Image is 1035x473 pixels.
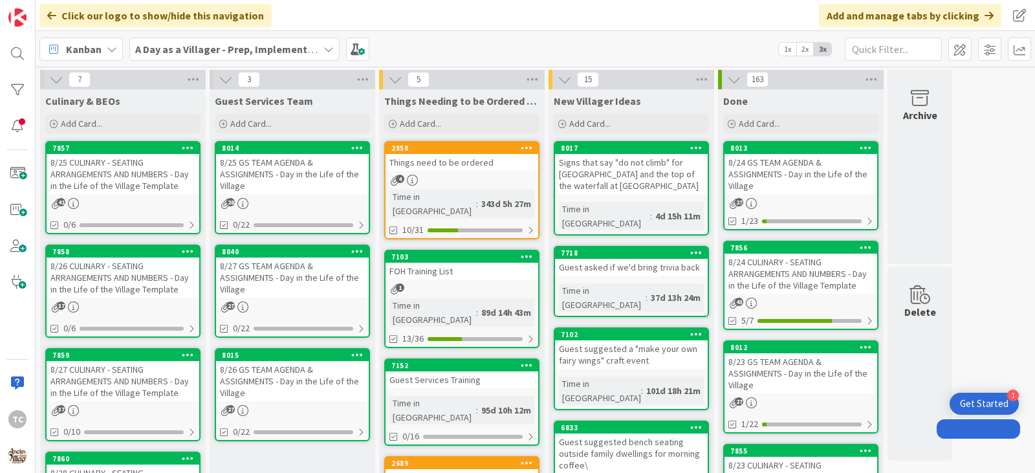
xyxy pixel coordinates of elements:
span: 3 [238,72,260,87]
span: Things Needing to be Ordered - PUT IN CARD, Don't make new card [384,94,539,107]
input: Quick Filter... [845,38,942,61]
div: 37d 13h 24m [648,291,704,305]
div: 80138/24 GS TEAM AGENDA & ASSIGNMENTS - Day in the Life of the Village [724,142,877,194]
div: 7858 [47,246,199,258]
div: 8/27 GS TEAM AGENDA & ASSIGNMENTS - Day in the Life of the Village [216,258,369,298]
b: A Day as a Villager - Prep, Implement and Execute [135,43,366,56]
div: 7152 [386,360,538,371]
span: 28 [226,198,235,206]
a: 80148/25 GS TEAM AGENDA & ASSIGNMENTS - Day in the Life of the Village0/22 [215,141,370,234]
div: 7103 [386,251,538,263]
span: Add Card... [400,118,441,129]
div: 8040 [222,247,369,256]
div: 78568/24 CULINARY - SEATING ARRANGEMENTS AND NUMBERS - Day in the Life of the Village Template [724,242,877,294]
a: 78598/27 CULINARY - SEATING ARRANGEMENTS AND NUMBERS - Day in the Life of the Village Template0/10 [45,348,201,441]
div: Open Get Started checklist, remaining modules: 1 [950,393,1019,415]
span: : [650,209,652,223]
span: 7 [69,72,91,87]
div: 78588/26 CULINARY - SEATING ARRANGEMENTS AND NUMBERS - Day in the Life of the Village Template [47,246,199,298]
span: 15 [577,72,599,87]
a: 80128/23 GS TEAM AGENDA & ASSIGNMENTS - Day in the Life of the Village1/22 [723,340,878,434]
div: 7857 [47,142,199,154]
div: 8014 [222,144,369,153]
div: Time in [GEOGRAPHIC_DATA] [559,202,650,230]
span: 1/22 [741,417,758,431]
span: 0/6 [63,322,76,335]
div: 7857 [52,144,199,153]
span: 41 [57,198,65,206]
div: 8/25 CULINARY - SEATING ARRANGEMENTS AND NUMBERS - Day in the Life of the Village Template [47,154,199,194]
span: 163 [746,72,768,87]
div: 7856 [724,242,877,254]
span: 0/22 [233,425,250,439]
div: 8017 [555,142,708,154]
span: Add Card... [569,118,611,129]
div: Add and manage tabs by clicking [819,4,1001,27]
img: Visit kanbanzone.com [8,8,27,27]
div: Guest Services Training [386,371,538,388]
div: Time in [GEOGRAPHIC_DATA] [559,283,646,312]
a: 78568/24 CULINARY - SEATING ARRANGEMENTS AND NUMBERS - Day in the Life of the Village Template5/7 [723,241,878,330]
div: 7856 [730,243,877,252]
span: Add Card... [61,118,102,129]
span: : [476,305,478,320]
div: 7102 [561,330,708,339]
span: : [641,384,643,398]
div: 80158/26 GS TEAM AGENDA & ASSIGNMENTS - Day in the Life of the Village [216,349,369,401]
div: 7859 [47,349,199,361]
div: Get Started [960,397,1008,410]
a: 78578/25 CULINARY - SEATING ARRANGEMENTS AND NUMBERS - Day in the Life of the Village Template0/6 [45,141,201,234]
div: 7102Guest suggested a "make your own fairy wings" craft event [555,329,708,369]
span: Add Card... [739,118,780,129]
div: 8015 [216,349,369,361]
div: 8/25 GS TEAM AGENDA & ASSIGNMENTS - Day in the Life of the Village [216,154,369,194]
span: 37 [57,302,65,310]
div: 6833 [555,422,708,434]
div: TC [8,410,27,428]
div: 101d 18h 21m [643,384,704,398]
span: 27 [735,198,743,206]
span: 1 [396,283,404,292]
a: 80138/24 GS TEAM AGENDA & ASSIGNMENTS - Day in the Life of the Village1/23 [723,141,878,230]
div: Time in [GEOGRAPHIC_DATA] [389,190,476,218]
div: Guest suggested a "make your own fairy wings" craft event [555,340,708,369]
div: Guest asked if we'd bring trivia back [555,259,708,276]
span: 27 [226,302,235,310]
span: 43 [735,298,743,306]
div: 7102 [555,329,708,340]
div: 7855 [724,445,877,457]
div: 80128/23 GS TEAM AGENDA & ASSIGNMENTS - Day in the Life of the Village [724,342,877,393]
div: 78578/25 CULINARY - SEATING ARRANGEMENTS AND NUMBERS - Day in the Life of the Village Template [47,142,199,194]
span: 5 [408,72,430,87]
span: Kanban [66,41,102,57]
div: 8040 [216,246,369,258]
div: 8/24 GS TEAM AGENDA & ASSIGNMENTS - Day in the Life of the Village [724,154,877,194]
img: avatar [8,446,27,465]
div: 8/27 CULINARY - SEATING ARRANGEMENTS AND NUMBERS - Day in the Life of the Village Template [47,361,199,401]
div: 2689 [386,457,538,469]
span: Culinary & BEOs [45,94,120,107]
div: Click our logo to show/hide this navigation [39,4,272,27]
div: 8/23 GS TEAM AGENDA & ASSIGNMENTS - Day in the Life of the Village [724,353,877,393]
div: 7718 [555,247,708,259]
a: 7103FOH Training ListTime in [GEOGRAPHIC_DATA]:89d 14h 43m13/36 [384,250,539,348]
div: 95d 10h 12m [478,403,534,417]
div: 8014 [216,142,369,154]
span: 27 [735,397,743,406]
a: 80158/26 GS TEAM AGENDA & ASSIGNMENTS - Day in the Life of the Village0/22 [215,348,370,441]
div: 8017Signs that say "do not climb" for [GEOGRAPHIC_DATA] and the top of the waterfall at [GEOGRAPH... [555,142,708,194]
span: Guest Services Team [215,94,313,107]
div: 8013 [730,144,877,153]
div: 8/26 CULINARY - SEATING ARRANGEMENTS AND NUMBERS - Day in the Life of the Village Template [47,258,199,298]
div: Time in [GEOGRAPHIC_DATA] [559,377,641,405]
div: 7860 [47,453,199,465]
div: 7855 [730,446,877,456]
a: 7718Guest asked if we'd bring trivia backTime in [GEOGRAPHIC_DATA]:37d 13h 24m [554,246,709,317]
span: 27 [226,405,235,413]
div: 7718Guest asked if we'd bring trivia back [555,247,708,276]
div: 1 [1007,390,1019,401]
span: 10/31 [402,223,424,237]
div: 80408/27 GS TEAM AGENDA & ASSIGNMENTS - Day in the Life of the Village [216,246,369,298]
div: 2858 [386,142,538,154]
span: 0/6 [63,218,76,232]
